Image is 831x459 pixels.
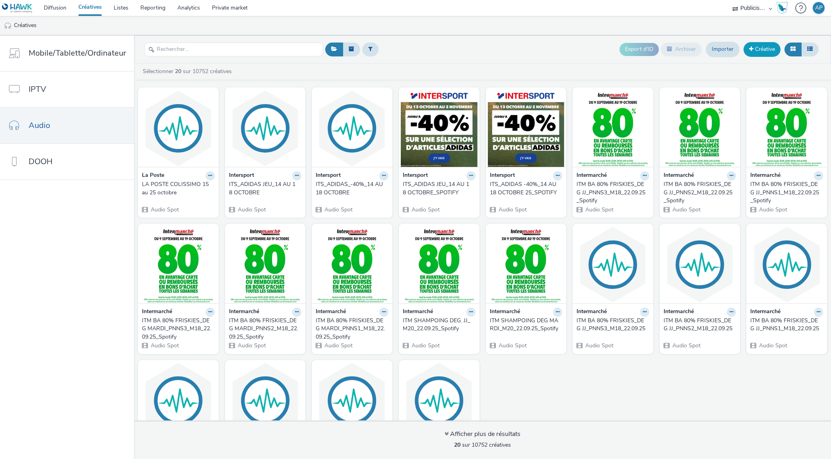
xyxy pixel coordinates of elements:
[237,206,266,213] span: Audio Spot
[672,206,701,213] span: Audio Spot
[750,180,820,205] div: ITM BA 80% FRISKIES_DEG JJ_PNNS1_M18_22.09.25_Spotify
[142,308,172,317] strong: Intermarché
[29,120,50,131] span: Audio
[662,226,738,303] img: ITM BA 80% FRISKIES_DEG JJ_PNNS2_M18_22.09.25 visual
[314,226,390,303] img: ITM BA 80% FRISKIES_DEG MARDI_PNNS1_M18_22.09.25_Spotify visual
[490,180,559,197] div: ITS_ADIDAS -40%_14 AU 18 OCTOBRE 25_SPOTIFY
[227,89,304,167] img: ITS_ADIDAS JEU_14 AU 18 OCTOBRE visual
[142,317,215,341] a: ITM BA 80% FRISKIES_DEG MARDI_PNNS3_M18_22.09.25_Spotify
[584,206,614,213] span: Audio Spot
[140,362,217,440] img: ITM BA 80% FRISKIES_DEG MARDI_PNNS3_M18_22.09.25 visual
[403,171,428,180] strong: Intersport
[490,317,559,333] div: ITM SHAMPOING DEG MARDI_M20_22.09.25_Spotify
[229,317,299,341] div: ITM BA 80% FRISKIES_DEG MARDI_PNNS2_M18_22.09.25_Spotify
[403,317,476,333] a: ITM SHAMPOING DEG. JJ_M20_22.09.25_Spotify
[403,308,433,317] strong: Intermarché
[664,317,736,333] a: ITM BA 80% FRISKIES_DEG JJ_PNNS2_M18_22.09.25
[748,226,825,303] img: ITM BA 80% FRISKIES_DEG JJ_PNNS1_M18_22.09.25 visual
[815,2,823,14] div: AP
[776,2,791,14] a: Hawk Academy
[142,180,212,197] div: LA POSTE COLISSIMO 15 au 25 octobre
[324,206,353,213] span: Audio Spot
[237,342,266,349] span: Audio Spot
[29,47,126,59] span: Mobile/Tablette/Ordinateur
[142,180,215,197] a: LA POSTE COLISSIMO 15 au 25 octobre
[577,180,646,205] div: ITM BA 80% FRISKIES_DEG JJ_PNNS3_M18_22.09.25_Spotify
[229,180,299,197] div: ITS_ADIDAS JEU_14 AU 18 OCTOBRE
[316,317,388,341] a: ITM BA 80% FRISKIES_DEG MARDI_PNNS1_M18_22.09.25_Spotify
[403,180,476,197] a: ITS_ADIDAS JEU_14 AU 18 OCTOBRE_SPOTIFY
[575,226,651,303] img: ITM BA 80% FRISKIES_DEG JJ_PNNS3_M18_22.09.25 visual
[403,180,472,197] div: ITS_ADIDAS JEU_14 AU 18 OCTOBRE_SPOTIFY
[4,22,12,30] img: audio
[324,342,353,349] span: Audio Spot
[403,317,472,333] div: ITM SHAMPOING DEG. JJ_M20_22.09.25_Spotify
[142,317,212,341] div: ITM BA 80% FRISKIES_DEG MARDI_PNNS3_M18_22.09.25_Spotify
[316,180,388,197] a: ITS_ADIDAS_-40%_14 AU 18 OCTOBRE
[227,226,304,303] img: ITM BA 80% FRISKIES_DEG MARDI_PNNS2_M18_22.09.25_Spotify visual
[316,171,341,180] strong: Intersport
[490,308,520,317] strong: Intermarché
[490,171,515,180] strong: Intersport
[706,42,740,57] a: Importer
[750,171,781,180] strong: Intermarché
[29,156,52,167] span: DOOH
[142,171,164,180] strong: La Poste
[750,317,823,333] a: ITM BA 80% FRISKIES_DEG JJ_PNNS1_M18_22.09.25
[401,226,478,303] img: ITM SHAMPOING DEG. JJ_M20_22.09.25_Spotify visual
[488,226,565,303] img: ITM SHAMPOING DEG MARDI_M20_22.09.25_Spotify visual
[142,68,235,75] a: Sélectionner sur 10752 créatives
[672,342,701,349] span: Audio Spot
[577,180,649,205] a: ITM BA 80% FRISKIES_DEG JJ_PNNS3_M18_22.09.25_Spotify
[577,317,646,333] div: ITM BA 80% FRISKIES_DEG JJ_PNNS3_M18_22.09.25
[584,342,614,349] span: Audio Spot
[664,308,694,317] strong: Intermarché
[411,342,440,349] span: Audio Spot
[744,42,781,56] a: Créative
[229,180,302,197] a: ITS_ADIDAS JEU_14 AU 18 OCTOBRE
[150,342,179,349] span: Audio Spot
[776,2,788,14] img: Hawk Academy
[750,180,823,205] a: ITM BA 80% FRISKIES_DEG JJ_PNNS1_M18_22.09.25_Spotify
[229,171,254,180] strong: Intersport
[490,180,563,197] a: ITS_ADIDAS -40%_14 AU 18 OCTOBRE 25_SPOTIFY
[784,43,802,56] button: Grille
[575,89,651,167] img: ITM BA 80% FRISKIES_DEG JJ_PNNS3_M18_22.09.25_Spotify visual
[316,308,346,317] strong: Intermarché
[454,441,511,449] span: sur 10752 créatives
[229,308,259,317] strong: Intermarché
[175,68,181,75] strong: 20
[490,317,563,333] a: ITM SHAMPOING DEG MARDI_M20_22.09.25_Spotify
[748,89,825,167] img: ITM BA 80% FRISKIES_DEG JJ_PNNS1_M18_22.09.25_Spotify visual
[314,89,390,167] img: ITS_ADIDAS_-40%_14 AU 18 OCTOBRE visual
[401,362,478,440] img: ITM SHAMPOING DEG. JJ_M20_22.09.25 visual
[664,180,733,205] div: ITM BA 80% FRISKIES_DEG JJ_PNNS2_M18_22.09.25_Spotify
[227,362,304,440] img: ITM BA 80% FRISKIES_DEG MARDI_PNNS2_M18_22.09.25 visual
[316,317,385,341] div: ITM BA 80% FRISKIES_DEG MARDI_PNNS1_M18_22.09.25_Spotify
[498,342,527,349] span: Audio Spot
[445,430,520,439] div: Afficher plus de résultats
[577,317,649,333] a: ITM BA 80% FRISKIES_DEG JJ_PNNS3_M18_22.09.25
[140,89,217,167] img: LA POSTE COLISSIMO 15 au 25 octobre visual
[150,206,179,213] span: Audio Spot
[664,317,733,333] div: ITM BA 80% FRISKIES_DEG JJ_PNNS2_M18_22.09.25
[314,362,390,440] img: ITM BA 80% FRISKIES_DEG MARDI_PNNS1_M18_22.09.25 visual
[758,206,787,213] span: Audio Spot
[577,171,607,180] strong: Intermarché
[664,171,694,180] strong: Intermarché
[401,89,478,167] img: ITS_ADIDAS JEU_14 AU 18 OCTOBRE_SPOTIFY visual
[661,43,702,56] button: Archiver
[801,43,819,56] button: Liste
[498,206,527,213] span: Audio Spot
[488,89,565,167] img: ITS_ADIDAS -40%_14 AU 18 OCTOBRE 25_SPOTIFY visual
[454,441,460,449] strong: 20
[229,317,302,341] a: ITM BA 80% FRISKIES_DEG MARDI_PNNS2_M18_22.09.25_Spotify
[664,180,736,205] a: ITM BA 80% FRISKIES_DEG JJ_PNNS2_M18_22.09.25_Spotify
[619,43,659,56] button: Export d'ID
[750,308,781,317] strong: Intermarché
[662,89,738,167] img: ITM BA 80% FRISKIES_DEG JJ_PNNS2_M18_22.09.25_Spotify visual
[140,226,217,303] img: ITM BA 80% FRISKIES_DEG MARDI_PNNS3_M18_22.09.25_Spotify visual
[144,43,323,56] input: Rechercher...
[29,83,46,95] span: IPTV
